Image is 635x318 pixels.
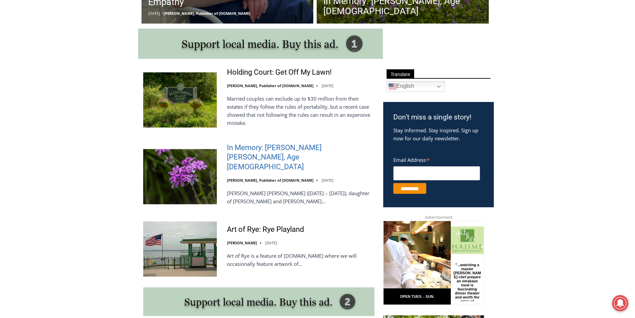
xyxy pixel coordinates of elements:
div: "...watching a master [PERSON_NAME] chef prepare an omakase meal is fascinating dinner theater an... [69,42,99,80]
time: [DATE] [322,83,333,88]
h3: Don’t miss a single story! [393,112,484,123]
a: Open Tues. - Sun. [PHONE_NUMBER] [0,68,68,84]
img: In Memory: Barbara Porter Schofield, Age 90 [143,149,217,204]
time: [DATE] [148,11,160,16]
p: Art of Rye is a feature of [DOMAIN_NAME] where we will occasionally feature artwork of… [227,252,374,268]
a: Intern @ [DOMAIN_NAME] [162,65,326,84]
a: Art of Rye: Rye Playland [227,225,304,235]
label: Email Address [393,153,480,165]
span: Intern @ [DOMAIN_NAME] [176,67,312,82]
time: [DATE] [265,240,277,245]
a: [PERSON_NAME], Publisher of [DOMAIN_NAME] [164,11,250,16]
div: "At the 10am stand-up meeting, each intern gets a chance to take [PERSON_NAME] and the other inte... [170,0,318,65]
img: Holding Court: Get Off My Lawn! [143,72,217,128]
a: [PERSON_NAME], Publisher of [DOMAIN_NAME] [227,178,314,183]
span: Translate [387,69,414,78]
img: support local media, buy this ad [143,287,374,316]
p: [PERSON_NAME] [PERSON_NAME] ([DATE] – [DATE]), daughter of [PERSON_NAME] and [PERSON_NAME]… [227,189,374,205]
a: English [387,81,445,92]
span: Advertisement [418,214,459,220]
img: en [389,82,397,91]
img: support local media, buy this ad [138,29,383,59]
a: Holding Court: Get Off My Lawn! [227,68,332,77]
a: [PERSON_NAME] [227,240,257,245]
a: [PERSON_NAME], Publisher of [DOMAIN_NAME] [227,83,314,88]
time: [DATE] [322,178,333,183]
p: Stay informed. Stay inspired. Sign up now for our daily newsletter. [393,126,484,142]
a: In Memory: [PERSON_NAME] [PERSON_NAME], Age [DEMOGRAPHIC_DATA] [227,143,374,172]
img: Art of Rye: Rye Playland [143,221,217,277]
p: Married couples can exclude up to $30 million from their estates if they follow the rules of port... [227,95,374,127]
span: Open Tues. - Sun. [PHONE_NUMBER] [2,69,66,95]
span: – [162,11,164,16]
